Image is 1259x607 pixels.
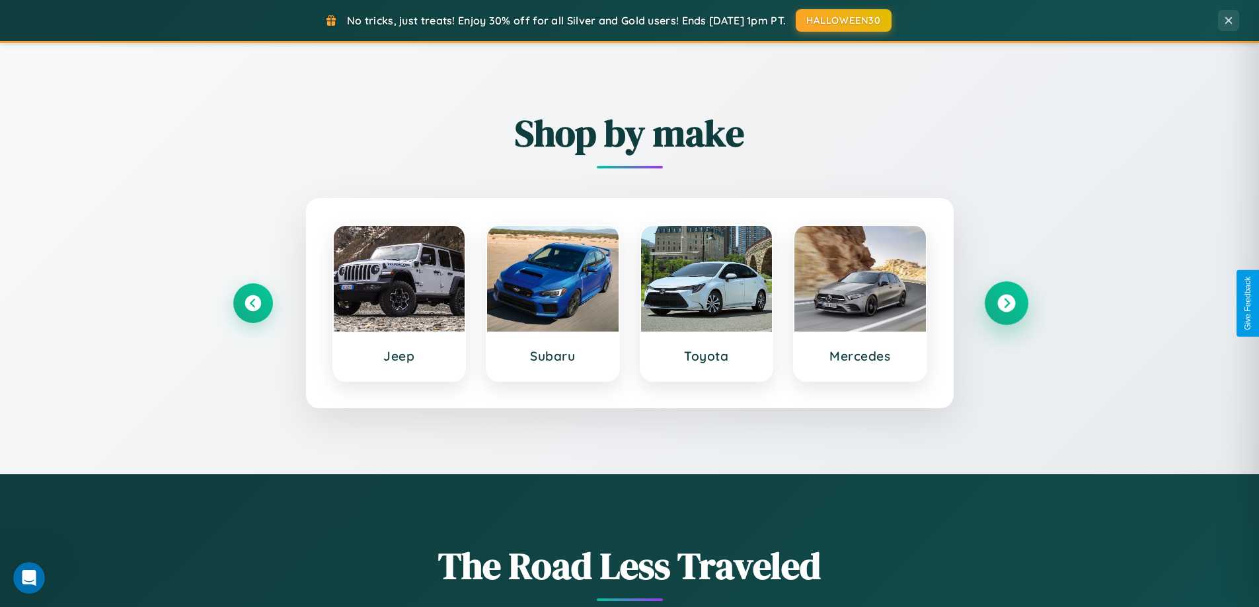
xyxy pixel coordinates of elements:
[233,108,1026,159] h2: Shop by make
[808,348,913,364] h3: Mercedes
[796,9,892,32] button: HALLOWEEN30
[13,562,45,594] iframe: Intercom live chat
[347,348,452,364] h3: Jeep
[1243,277,1252,330] div: Give Feedback
[500,348,605,364] h3: Subaru
[233,540,1026,591] h1: The Road Less Traveled
[347,14,786,27] span: No tricks, just treats! Enjoy 30% off for all Silver and Gold users! Ends [DATE] 1pm PT.
[654,348,759,364] h3: Toyota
